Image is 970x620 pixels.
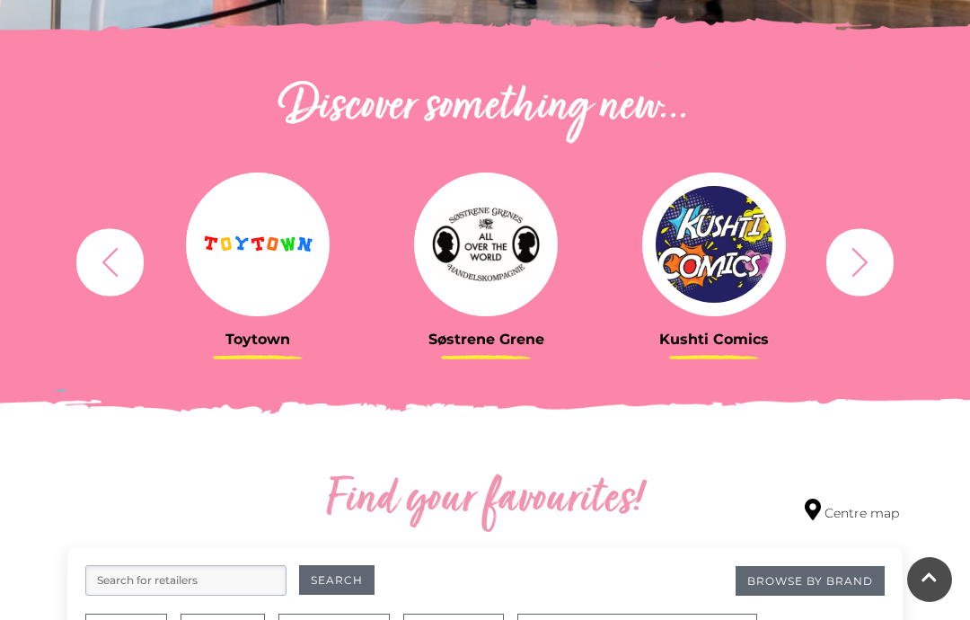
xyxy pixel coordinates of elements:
[211,472,759,529] h2: Find your favourites!
[613,173,815,348] a: Kushti Comics
[299,565,375,595] button: Search
[157,331,358,348] h3: Toytown
[613,331,815,348] h3: Kushti Comics
[385,173,586,348] a: Søstrene Grene
[736,566,885,596] a: Browse By Brand
[805,499,899,523] a: Centre map
[85,565,287,596] input: Search for retailers
[67,79,903,137] h2: Discover something new...
[157,173,358,348] a: Toytown
[385,331,586,348] h3: Søstrene Grene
